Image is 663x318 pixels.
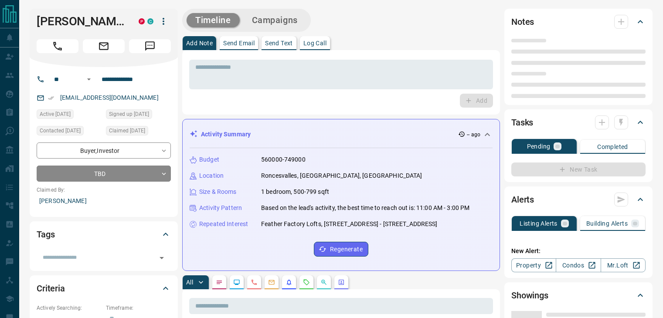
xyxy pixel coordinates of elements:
[37,126,102,138] div: Thu Aug 07 2025
[467,131,480,139] p: -- ago
[251,279,258,286] svg: Calls
[303,279,310,286] svg: Requests
[303,40,326,46] p: Log Call
[37,109,102,122] div: Wed Jul 30 2025
[106,126,171,138] div: Wed May 15 2024
[597,144,628,150] p: Completed
[511,115,533,129] h2: Tasks
[37,166,171,182] div: TBD
[586,220,628,227] p: Building Alerts
[320,279,327,286] svg: Opportunities
[40,110,71,118] span: Active [DATE]
[243,13,306,27] button: Campaigns
[60,94,159,101] a: [EMAIL_ADDRESS][DOMAIN_NAME]
[511,189,646,210] div: Alerts
[268,279,275,286] svg: Emails
[201,130,251,139] p: Activity Summary
[520,220,558,227] p: Listing Alerts
[511,288,548,302] h2: Showings
[37,186,171,194] p: Claimed By:
[511,112,646,133] div: Tasks
[37,224,171,245] div: Tags
[84,74,94,85] button: Open
[187,13,240,27] button: Timeline
[129,39,171,53] span: Message
[261,171,422,180] p: Roncesvalles, [GEOGRAPHIC_DATA], [GEOGRAPHIC_DATA]
[199,187,237,196] p: Size & Rooms
[37,194,171,208] p: [PERSON_NAME]
[265,40,293,46] p: Send Text
[261,220,438,229] p: Feather Factory Lofts, [STREET_ADDRESS] - [STREET_ADDRESS]
[199,203,242,213] p: Activity Pattern
[261,155,306,164] p: 560000-749000
[511,15,534,29] h2: Notes
[223,40,255,46] p: Send Email
[106,109,171,122] div: Sat Oct 29 2016
[186,40,213,46] p: Add Note
[109,110,149,118] span: Signed up [DATE]
[37,227,54,241] h2: Tags
[286,279,292,286] svg: Listing Alerts
[338,279,345,286] svg: Agent Actions
[37,304,102,312] p: Actively Searching:
[40,126,81,135] span: Contacted [DATE]
[37,281,65,295] h2: Criteria
[511,11,646,32] div: Notes
[314,242,368,257] button: Regenerate
[199,155,219,164] p: Budget
[199,220,248,229] p: Repeated Interest
[556,258,601,272] a: Condos
[106,304,171,312] p: Timeframe:
[511,258,556,272] a: Property
[48,95,54,101] svg: Email Verified
[233,279,240,286] svg: Lead Browsing Activity
[156,252,168,264] button: Open
[511,193,534,206] h2: Alerts
[147,18,153,24] div: condos.ca
[37,278,171,299] div: Criteria
[216,279,223,286] svg: Notes
[83,39,125,53] span: Email
[261,187,329,196] p: 1 bedroom, 500-799 sqft
[601,258,646,272] a: Mr.Loft
[37,39,78,53] span: Call
[37,142,171,159] div: Buyer , Investor
[511,247,646,256] p: New Alert:
[199,171,224,180] p: Location
[511,285,646,306] div: Showings
[190,126,493,142] div: Activity Summary-- ago
[261,203,469,213] p: Based on the lead's activity, the best time to reach out is: 11:00 AM - 3:00 PM
[186,279,193,285] p: All
[109,126,145,135] span: Claimed [DATE]
[527,143,551,149] p: Pending
[37,14,126,28] h1: [PERSON_NAME]
[139,18,145,24] div: property.ca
